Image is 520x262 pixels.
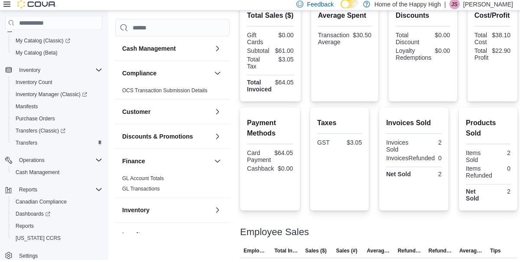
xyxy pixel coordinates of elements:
[122,178,164,184] span: GL Account Totals
[12,199,102,209] span: Canadian Compliance
[16,81,52,88] span: Inventory Count
[9,49,106,61] button: My Catalog (Beta)
[122,188,160,195] span: GL Transactions
[247,13,294,23] h2: Total Sales ($)
[9,37,106,49] a: My Catalog (Classic)
[274,249,298,256] span: Total Invoiced
[240,229,309,239] h3: Employee Sales
[9,198,106,210] button: Canadian Compliance
[19,255,38,262] span: Settings
[444,1,446,12] p: |
[247,152,271,165] div: Card Payment
[12,50,102,60] span: My Catalog (Beta)
[247,120,293,141] h2: Payment Methods
[474,49,489,63] div: Total Profit
[12,79,56,90] a: Inventory Count
[122,188,160,194] a: GL Transactions
[9,222,106,234] button: Reports
[416,173,442,180] div: 2
[9,168,106,181] button: Cash Management
[16,93,87,100] span: Inventory Manager (Classic)
[12,116,102,126] span: Purchase Orders
[490,249,500,256] span: Tips
[12,211,54,221] a: Dashboards
[115,88,230,102] div: Compliance
[244,249,267,256] span: Employee
[212,232,223,243] button: Loyalty
[272,34,294,41] div: $0.00
[122,110,150,119] h3: Customer
[12,223,37,233] a: Reports
[459,249,483,256] span: Average Refund
[12,140,102,150] span: Transfers
[12,104,102,114] span: Manifests
[9,78,106,91] button: Inventory Count
[122,178,164,184] a: GL Account Totals
[305,249,326,256] span: Sales ($)
[275,81,294,88] div: $64.05
[429,249,452,256] span: Refunds (#)
[122,208,149,217] h3: Inventory
[307,2,333,11] span: Feedback
[317,141,338,148] div: GST
[492,49,510,56] div: $22.90
[9,91,106,103] a: Inventory Manager (Classic)
[274,152,293,158] div: $64.05
[12,235,102,246] span: Washington CCRS
[492,34,510,41] div: $38.10
[122,159,145,168] h3: Finance
[122,208,211,217] button: Inventory
[16,67,102,78] span: Inventory
[416,141,442,148] div: 2
[122,110,211,119] button: Customer
[12,128,69,138] a: Transfers (Classic)
[122,159,211,168] button: Finance
[12,50,61,60] a: My Catalog (Beta)
[122,47,176,55] h3: Cash Management
[16,129,65,136] span: Transfers (Classic)
[16,225,34,232] span: Reports
[247,167,274,174] div: Cashback
[12,79,102,90] span: Inventory Count
[277,167,293,174] div: $0.00
[16,187,102,197] span: Reports
[212,134,223,144] button: Discounts & Promotions
[247,49,269,56] div: Subtotal
[12,140,41,150] a: Transfers
[9,127,106,139] a: Transfers (Classic)
[16,67,44,78] button: Inventory
[496,167,510,174] div: 0
[212,109,223,120] button: Customer
[16,142,37,149] span: Transfers
[12,128,102,138] span: Transfers (Classic)
[12,116,58,126] a: Purchase Orders
[212,158,223,169] button: Finance
[12,91,102,102] span: Inventory Manager (Classic)
[466,152,487,165] div: Items Sold
[438,157,442,164] div: 0
[367,249,391,256] span: Average Sale
[16,171,59,178] span: Cash Management
[318,13,371,23] h2: Average Spent
[449,1,460,12] div: Jessica Sproul
[9,103,106,115] button: Manifests
[9,234,106,246] button: [US_STATE] CCRS
[19,69,40,76] span: Inventory
[122,135,211,143] button: Discounts & Promotions
[341,2,359,11] input: Dark Mode
[12,169,63,180] a: Cash Management
[2,186,106,198] button: Reports
[122,71,211,80] button: Compliance
[16,157,48,168] button: Operations
[122,233,143,242] h3: Loyalty
[425,34,450,41] div: $0.00
[122,71,156,80] h3: Compliance
[212,46,223,56] button: Cash Management
[16,117,55,124] span: Purchase Orders
[17,2,56,11] img: Cova
[247,81,272,95] strong: Total Invoiced
[474,13,511,23] h2: Cost/Profit
[2,156,106,168] button: Operations
[396,49,432,63] div: Loyalty Redemptions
